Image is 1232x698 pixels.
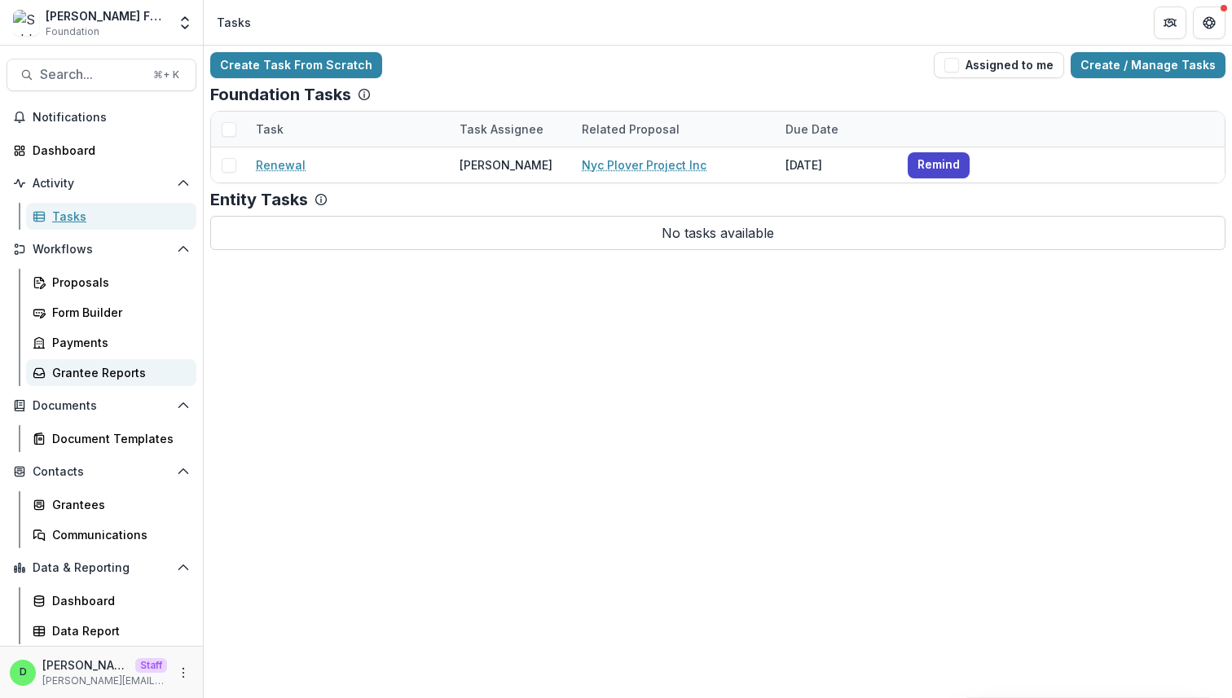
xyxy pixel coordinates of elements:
[52,592,183,609] div: Dashboard
[26,617,196,644] a: Data Report
[246,112,450,147] div: Task
[52,208,183,225] div: Tasks
[256,156,306,173] a: Renewal
[52,364,183,381] div: Grantee Reports
[210,190,308,209] p: Entity Tasks
[33,465,170,479] span: Contacts
[210,216,1225,250] p: No tasks available
[7,59,196,91] button: Search...
[26,587,196,614] a: Dashboard
[42,656,129,674] p: [PERSON_NAME]
[7,555,196,581] button: Open Data & Reporting
[150,66,183,84] div: ⌘ + K
[46,24,99,39] span: Foundation
[776,147,898,182] div: [DATE]
[7,137,196,164] a: Dashboard
[246,121,293,138] div: Task
[174,7,196,39] button: Open entity switcher
[33,243,170,257] span: Workflows
[7,104,196,130] button: Notifications
[13,10,39,36] img: Schlecht Family Foundation DEMO
[7,236,196,262] button: Open Workflows
[33,177,170,191] span: Activity
[52,526,183,543] div: Communications
[52,274,183,291] div: Proposals
[7,170,196,196] button: Open Activity
[1154,7,1186,39] button: Partners
[210,52,382,78] a: Create Task From Scratch
[210,85,351,104] p: Foundation Tasks
[33,111,190,125] span: Notifications
[572,112,776,147] div: Related Proposal
[26,269,196,296] a: Proposals
[33,399,170,413] span: Documents
[52,430,183,447] div: Document Templates
[26,203,196,230] a: Tasks
[450,112,572,147] div: Task Assignee
[1193,7,1225,39] button: Get Help
[135,658,167,673] p: Staff
[210,11,257,34] nav: breadcrumb
[52,496,183,513] div: Grantees
[26,521,196,548] a: Communications
[7,459,196,485] button: Open Contacts
[582,156,706,173] a: Nyc Plover Project Inc
[52,622,183,639] div: Data Report
[217,14,251,31] div: Tasks
[26,359,196,386] a: Grantee Reports
[46,7,167,24] div: [PERSON_NAME] Family Foundation DEMO
[934,52,1064,78] button: Assigned to me
[26,491,196,518] a: Grantees
[450,121,553,138] div: Task Assignee
[52,304,183,321] div: Form Builder
[52,334,183,351] div: Payments
[26,299,196,326] a: Form Builder
[908,152,970,178] button: Remind
[26,329,196,356] a: Payments
[572,121,689,138] div: Related Proposal
[174,663,193,683] button: More
[776,121,848,138] div: Due Date
[33,561,170,575] span: Data & Reporting
[776,112,898,147] div: Due Date
[40,67,143,82] span: Search...
[26,425,196,452] a: Document Templates
[1071,52,1225,78] a: Create / Manage Tasks
[33,142,183,159] div: Dashboard
[42,674,167,688] p: [PERSON_NAME][EMAIL_ADDRESS][DOMAIN_NAME]
[460,156,552,173] div: [PERSON_NAME]
[20,667,27,678] div: Divyansh
[7,393,196,419] button: Open Documents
